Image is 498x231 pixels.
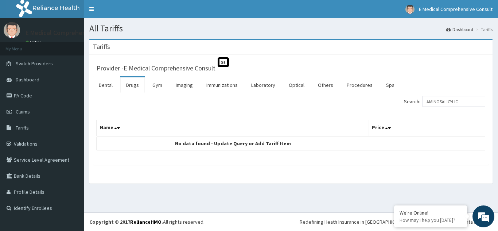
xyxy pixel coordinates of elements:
a: Gym [147,77,168,93]
a: Imaging [170,77,199,93]
input: Search: [423,96,485,107]
a: Laboratory [245,77,281,93]
a: Procedures [341,77,378,93]
th: Name [97,120,369,137]
a: Others [312,77,339,93]
a: Drugs [120,77,145,93]
span: E Medical Comprehensive Consult [419,6,493,12]
footer: All rights reserved. [84,212,498,231]
th: Price [369,120,485,137]
a: Optical [283,77,310,93]
a: Dental [93,77,118,93]
div: We're Online! [400,209,462,216]
p: How may I help you today? [400,217,462,223]
h3: Provider - E Medical Comprehensive Consult [97,65,215,72]
img: User Image [4,22,20,38]
td: No data found - Update Query or Add Tariff Item [97,136,369,150]
strong: Copyright © 2017 . [89,219,163,225]
h1: All Tariffs [89,24,493,33]
a: Online [26,40,43,45]
span: Claims [16,108,30,115]
img: User Image [405,5,415,14]
span: St [218,57,229,67]
span: Dashboard [16,76,39,83]
label: Search: [404,96,485,107]
a: Dashboard [446,26,473,32]
li: Tariffs [474,26,493,32]
span: Switch Providers [16,60,53,67]
span: Tariffs [16,124,29,131]
div: Redefining Heath Insurance in [GEOGRAPHIC_DATA] using Telemedicine and Data Science! [300,218,493,226]
a: RelianceHMO [130,219,162,225]
p: E Medical Comprehensive Consult [26,30,121,36]
a: Spa [380,77,400,93]
a: Immunizations [201,77,244,93]
h3: Tariffs [93,43,110,50]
